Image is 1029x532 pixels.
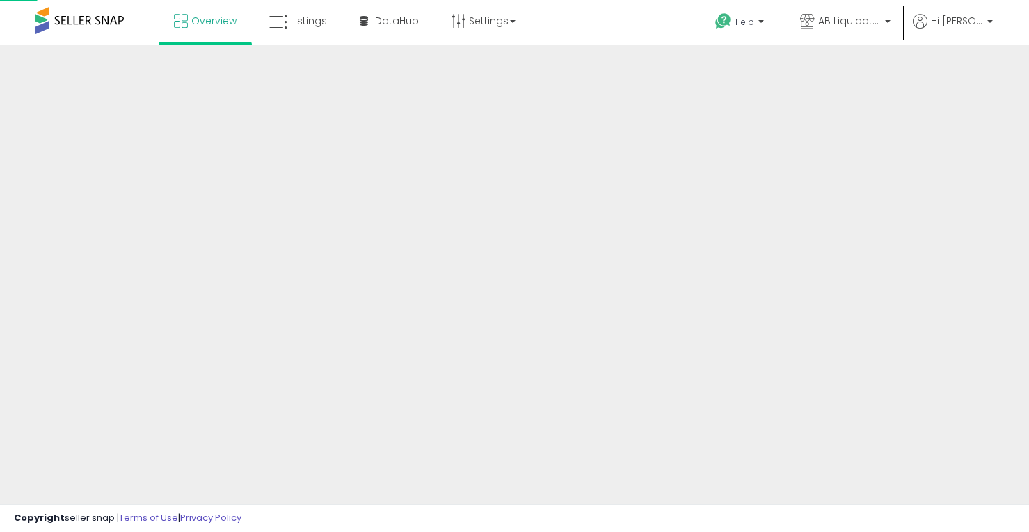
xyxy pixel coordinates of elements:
[291,14,327,28] span: Listings
[14,511,65,524] strong: Copyright
[818,14,881,28] span: AB Liquidators Inc
[191,14,237,28] span: Overview
[119,511,178,524] a: Terms of Use
[715,13,732,30] i: Get Help
[14,512,241,525] div: seller snap | |
[735,16,754,28] span: Help
[913,14,993,45] a: Hi [PERSON_NAME]
[704,2,778,45] a: Help
[180,511,241,524] a: Privacy Policy
[375,14,419,28] span: DataHub
[931,14,983,28] span: Hi [PERSON_NAME]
